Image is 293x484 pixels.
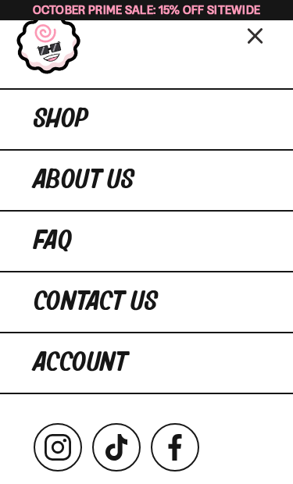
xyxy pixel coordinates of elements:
span: Account [34,349,127,377]
span: About Us [34,166,134,194]
span: FAQ [34,227,72,255]
span: Shop [34,105,88,133]
span: Contact Us [34,288,158,316]
button: Close menu [242,21,270,48]
span: October Prime Sale: 15% off Sitewide [33,2,261,17]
